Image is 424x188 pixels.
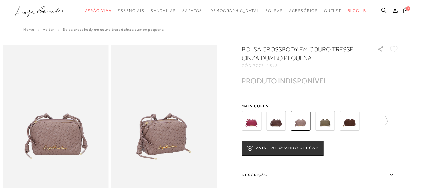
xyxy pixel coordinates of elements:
[242,78,328,84] div: PRODUTO INDISPONÍVEL
[242,166,399,184] label: Descrição
[401,7,410,15] button: 1
[348,8,366,13] span: BLOG LB
[242,64,367,67] div: CÓD:
[118,5,144,17] a: categoryNavScreenReaderText
[324,5,342,17] a: categoryNavScreenReaderText
[253,63,278,68] span: 777711348
[63,27,164,32] span: BOLSA CROSSBODY EM COURO TRESSÊ CINZA DUMBO PEQUENA
[151,8,176,13] span: Sandálias
[182,8,202,13] span: Sapatos
[406,6,410,11] span: 1
[182,5,202,17] a: categoryNavScreenReaderText
[208,5,259,17] a: noSubCategoriesText
[85,5,112,17] a: categoryNavScreenReaderText
[291,111,310,131] img: BOLSA CROSSBODY EM COURO TRESSÊ CINZA DUMBO PEQUENA
[43,27,54,32] a: Voltar
[242,141,323,156] button: AVISE-ME QUANDO CHEGAR
[289,5,318,17] a: categoryNavScreenReaderText
[340,111,359,131] img: BOLSA EM CAMURÇA TRAMADA CAFÉ COM ALÇA DE NÓS
[266,111,286,131] img: BOLSA CROSSBODY EM COURO TRESSÊ CAFÉ PEQUENA
[118,8,144,13] span: Essenciais
[265,5,283,17] a: categoryNavScreenReaderText
[242,45,360,62] h1: BOLSA CROSSBODY EM COURO TRESSÊ CINZA DUMBO PEQUENA
[242,104,399,108] span: Mais cores
[208,8,259,13] span: [DEMOGRAPHIC_DATA]
[23,27,34,32] a: Home
[265,8,283,13] span: Bolsas
[315,111,335,131] img: BOLSA CROSSBODY EM COURO TRESSÊ VERDE TOMILHO PEQUENA
[85,8,112,13] span: Verão Viva
[242,111,261,131] img: BOLSA CROSSBODY EM COURO TRESSÊ AMEIXA PEQUENA
[324,8,342,13] span: Outlet
[348,5,366,17] a: BLOG LB
[289,8,318,13] span: Acessórios
[151,5,176,17] a: categoryNavScreenReaderText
